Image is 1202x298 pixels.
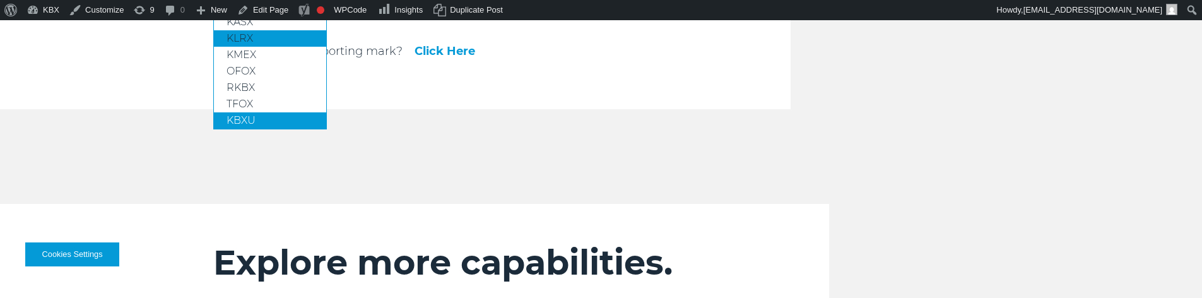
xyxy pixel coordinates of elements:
span: Insights [394,5,423,15]
a: RKBX [214,80,326,96]
div: Focus keyphrase not set [317,6,324,14]
span: KMEX [227,49,256,61]
h2: Explore more capabilities. [213,242,754,283]
a: KASX [214,14,326,30]
a: KMEX [214,47,326,63]
a: Click Here [415,45,475,57]
a: KLRX [214,30,326,47]
span: [EMAIL_ADDRESS][DOMAIN_NAME] [1023,5,1162,15]
span: KLRX [227,32,253,44]
span: OFOX [227,65,256,77]
span: KASX [227,16,253,28]
span: TFOX [227,98,253,110]
button: Cookies Settings [25,242,119,266]
span: KBXU [227,114,256,126]
a: TFOX [214,96,326,112]
a: KBXU [214,112,326,129]
span: RKBX [227,81,255,93]
a: OFOX [214,63,326,80]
